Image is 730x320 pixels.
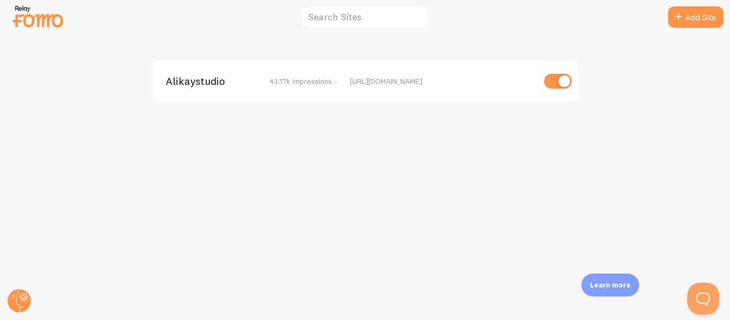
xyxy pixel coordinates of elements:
img: fomo-relay-logo-orange.svg [11,3,65,30]
p: Learn more [590,280,631,290]
div: Learn more [581,274,639,296]
div: [URL][DOMAIN_NAME] [350,76,534,86]
span: 43.17k Impressions - [269,76,337,86]
iframe: Help Scout Beacon - Open [687,283,719,315]
span: Alikaystudio [166,76,252,86]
